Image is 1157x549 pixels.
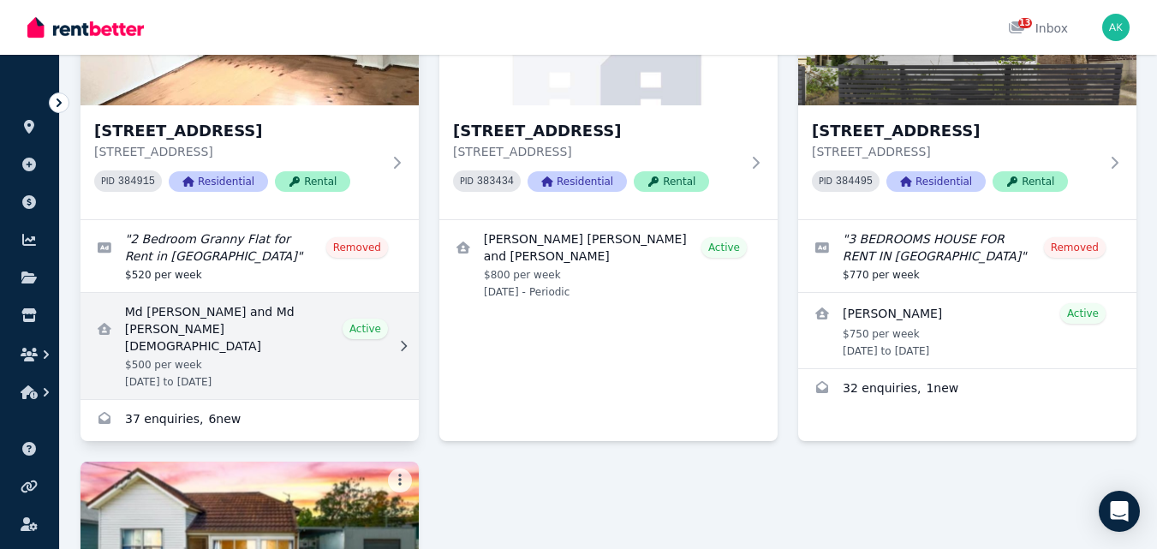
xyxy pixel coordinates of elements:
span: Residential [886,171,986,192]
p: [STREET_ADDRESS] [812,143,1099,160]
a: Edit listing: 3 BEDROOMS HOUSE FOR RENT IN LAKEMBA [798,220,1136,292]
span: 13 [1018,18,1032,28]
a: View details for Md Forhad Gazi and Md Mahabub Islam [81,293,419,399]
span: Rental [634,171,709,192]
div: Open Intercom Messenger [1099,491,1140,532]
span: Residential [169,171,268,192]
span: Rental [993,171,1068,192]
button: More options [388,468,412,492]
code: 384915 [118,176,155,188]
code: 384495 [836,176,873,188]
a: View details for Supto Ahmed [798,293,1136,368]
p: [STREET_ADDRESS] [94,143,381,160]
small: PID [101,176,115,186]
a: Enquiries for 2/29 Garrong Rd, Lakemba [81,400,419,441]
span: Rental [275,171,350,192]
h3: [STREET_ADDRESS] [812,119,1099,143]
small: PID [460,176,474,186]
h3: [STREET_ADDRESS] [94,119,381,143]
div: Inbox [1008,20,1068,37]
p: [STREET_ADDRESS] [453,143,740,160]
a: View details for Magdy Reiad Fathalla Hassan and Fatmaelzahra Mohamed [439,220,778,309]
small: PID [819,176,832,186]
code: 383434 [477,176,514,188]
a: Edit listing: 2 Bedroom Granny Flat for Rent in Lakemba [81,220,419,292]
span: Residential [528,171,627,192]
h3: [STREET_ADDRESS] [453,119,740,143]
a: Enquiries for 29 Garrong Rd, Lakemba [798,369,1136,410]
img: RentBetter [27,15,144,40]
img: Azad Kalam [1102,14,1130,41]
